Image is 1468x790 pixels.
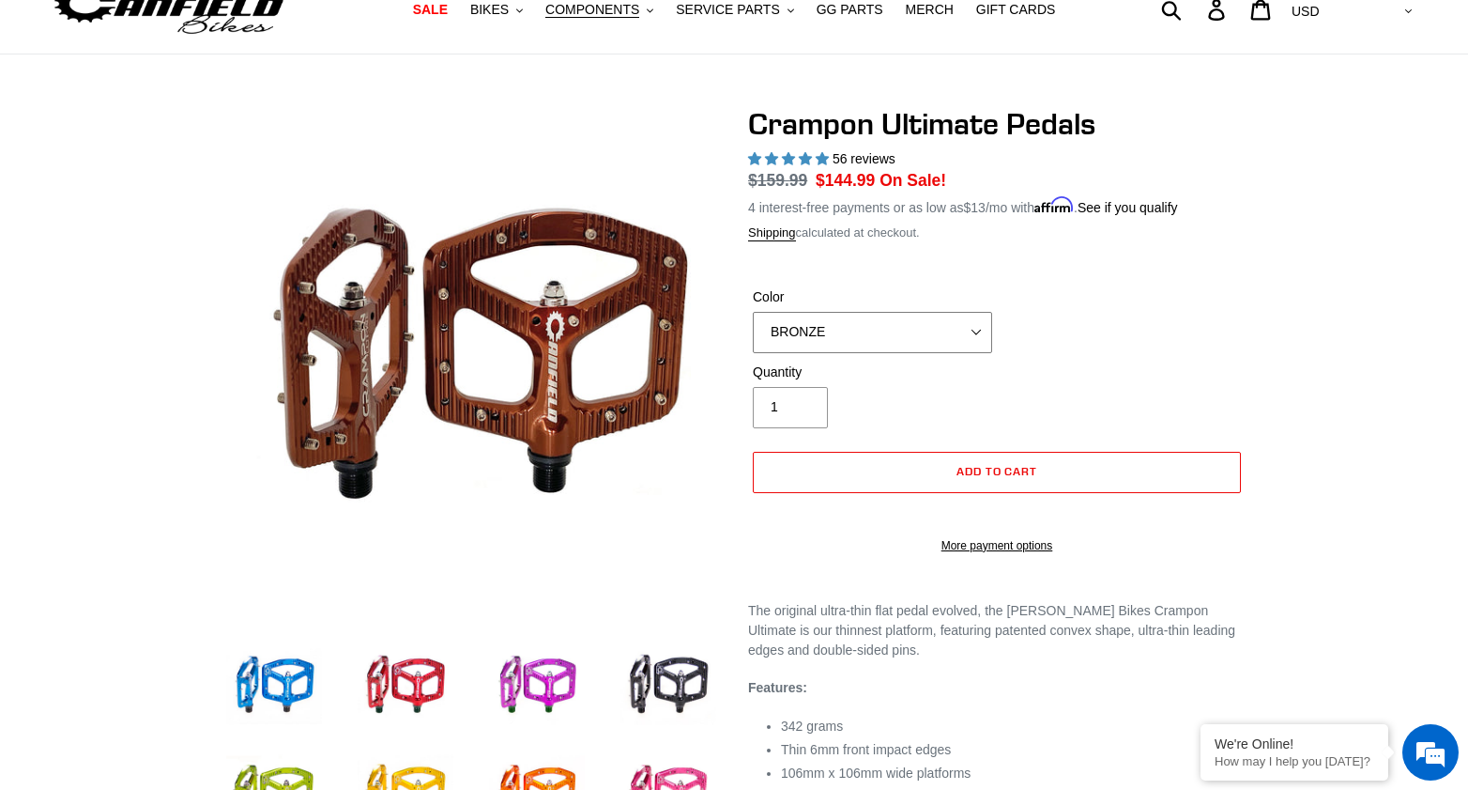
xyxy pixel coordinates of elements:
[545,2,639,18] span: COMPONENTS
[964,200,986,215] span: $13
[753,287,992,307] label: Color
[748,151,833,166] span: 4.95 stars
[1215,754,1374,768] p: How may I help you today?
[60,94,107,141] img: d_696896380_company_1647369064580_696896380
[753,363,992,382] label: Quantity
[879,168,946,193] span: On Sale!
[816,171,875,190] span: $144.99
[676,2,779,18] span: SERVICE PARTS
[781,740,1246,760] li: Thin 6mm front impact edges
[109,237,259,426] span: We're online!
[354,634,457,737] img: Load image into Gallery viewer, Crampon Ultimate Pedals
[748,106,1246,142] h1: Crampon Ultimate Pedals
[748,601,1246,660] p: The original ultra-thin flat pedal evolved, the [PERSON_NAME] Bikes Crampon Ultimate is our thinn...
[1215,736,1374,751] div: We're Online!
[781,717,1246,736] li: 342 grams
[833,151,895,166] span: 56 reviews
[976,2,1056,18] span: GIFT CARDS
[21,103,49,132] div: Navigation go back
[753,452,1241,493] button: Add to cart
[308,9,353,54] div: Minimize live chat window
[906,2,954,18] span: MERCH
[485,634,589,737] img: Load image into Gallery viewer, Crampon Ultimate Pedals
[470,2,509,18] span: BIKES
[748,224,1246,242] div: calculated at checkout.
[9,513,358,579] textarea: Type your message and hit 'Enter'
[413,2,448,18] span: SALE
[956,464,1038,478] span: Add to cart
[748,194,1178,218] p: 4 interest-free payments or as low as /mo with .
[748,680,807,695] strong: Features:
[753,537,1241,554] a: More payment options
[748,225,796,241] a: Shipping
[1034,197,1074,213] span: Affirm
[748,171,807,190] s: $159.99
[126,105,344,130] div: Chat with us now
[817,2,883,18] span: GG PARTS
[781,764,1246,783] li: 106mm x 106mm wide platforms
[222,634,326,737] img: Load image into Gallery viewer, Crampon Ultimate Pedals
[1078,200,1178,215] a: See if you qualify - Learn more about Affirm Financing (opens in modal)
[617,634,720,737] img: Load image into Gallery viewer, Crampon Ultimate Pedals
